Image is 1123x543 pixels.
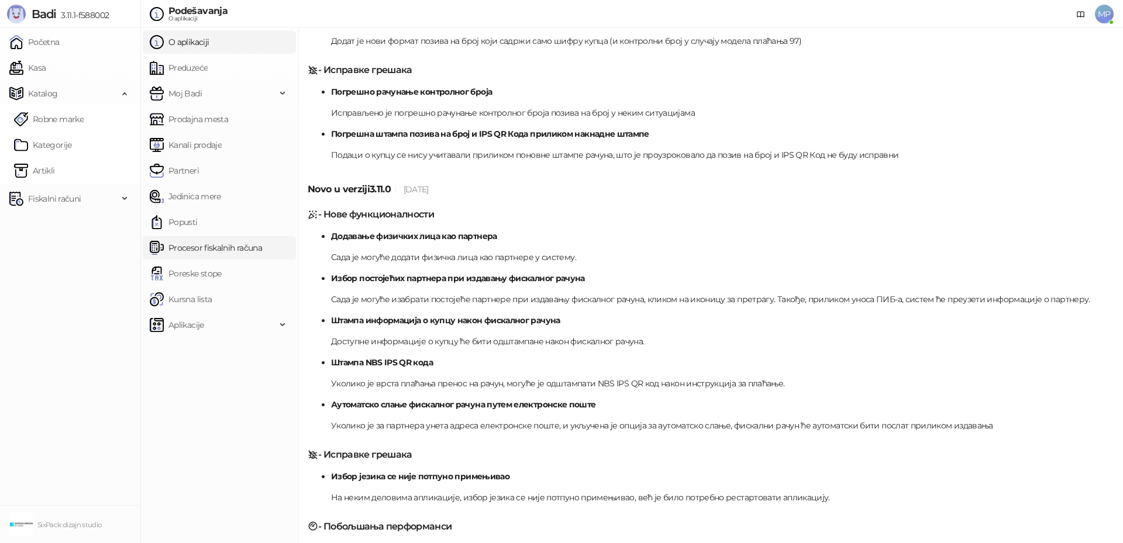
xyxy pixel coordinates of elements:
[150,56,208,79] a: Preduzeće
[168,16,228,22] div: O aplikaciji
[150,30,209,54] a: O aplikaciji
[9,513,33,536] img: 64x64-companyLogo-c0f15fc2-590b-4c4d-8601-947f8e542bf2.png
[308,448,1114,462] h5: - Исправке грешака
[150,288,212,311] a: Kursna lista
[150,185,221,208] a: Jedinica mere
[150,236,262,260] a: Procesor fiskalnih računa
[28,187,81,210] span: Fiskalni računi
[308,207,1114,222] h5: - Нове функционалности
[308,182,1114,196] h5: Novo u verziji 3.11.0
[331,399,596,410] strong: Аутоматско слање фискалног рачуна путем електронске поште
[56,10,109,20] span: 3.11.1-f588002
[331,273,585,283] strong: Избор постојећих партнера при издавању фискалног рачуна
[331,231,497,241] strong: Додавање физичких лица као партнера
[32,7,56,21] span: Badi
[150,262,222,285] a: Poreske stope
[37,521,102,529] small: SixPack dizajn studio
[168,82,202,105] span: Moj Badi
[331,419,1114,432] p: Уколико је за партнера унета адреса електронске поште, и укључена је опција за аутоматско слање, ...
[9,30,60,54] a: Početna
[331,491,1114,504] p: На неким деловима апликације, избор језика се није потпуно примењивао, већ је било потребно реста...
[28,82,58,105] span: Katalog
[14,159,55,182] a: ArtikliArtikli
[331,34,1114,47] p: Додат је нови формат позива на број који садржи само шифру купца (и контролни број у случају моде...
[331,251,1114,264] p: Сада је могуће додати физичка лица као партнере у систему.
[7,5,26,23] img: Logo
[14,133,72,157] a: Kategorije
[331,357,433,368] strong: Штампа NBS IPS QR кода
[14,108,84,131] a: Robne marke
[150,210,198,234] a: Popusti
[308,63,1114,77] h5: - Исправке грешака
[331,106,1114,119] p: Исправљено је погрешно рачунање контролног броја позива на број у неким ситуацијама
[331,471,509,482] strong: Избор језика се није потпуно примењивао
[168,6,228,16] div: Podešavanja
[150,108,228,131] a: Prodajna mesta
[1095,5,1114,23] span: MP
[168,313,204,337] span: Aplikacije
[308,520,1114,534] h5: - Побољшања перформанси
[1072,5,1090,23] a: Dokumentacija
[150,159,199,182] a: Partneri
[331,335,1114,348] p: Доступне информације о купцу ће бити одштампане након фискалног рачуна.
[150,133,222,157] a: Kanali prodaje
[404,184,429,195] span: [DATE]
[331,148,1114,161] p: Подаци о купцу се нису учитавали приликом поновне штампе рачуна, што је проузроковало да позив на...
[331,315,560,326] strong: Штампа информација о купцу након фискалног рачуна
[331,293,1114,306] p: Сада је могуће изабрати постојеће партнере при издавању фискалног рачуна, кликом на иконицу за пр...
[9,56,46,79] a: Kasa
[331,129,649,139] strong: Погрешна штампа позива на број и IPS QR Кода приликом накнадне штампе
[331,377,1114,390] p: Уколико је врста плаћања пренос на рачун, могуће је одштампати NBS IPS QR код након инструкција з...
[331,87,492,97] strong: Погрешно рачунање контролног броја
